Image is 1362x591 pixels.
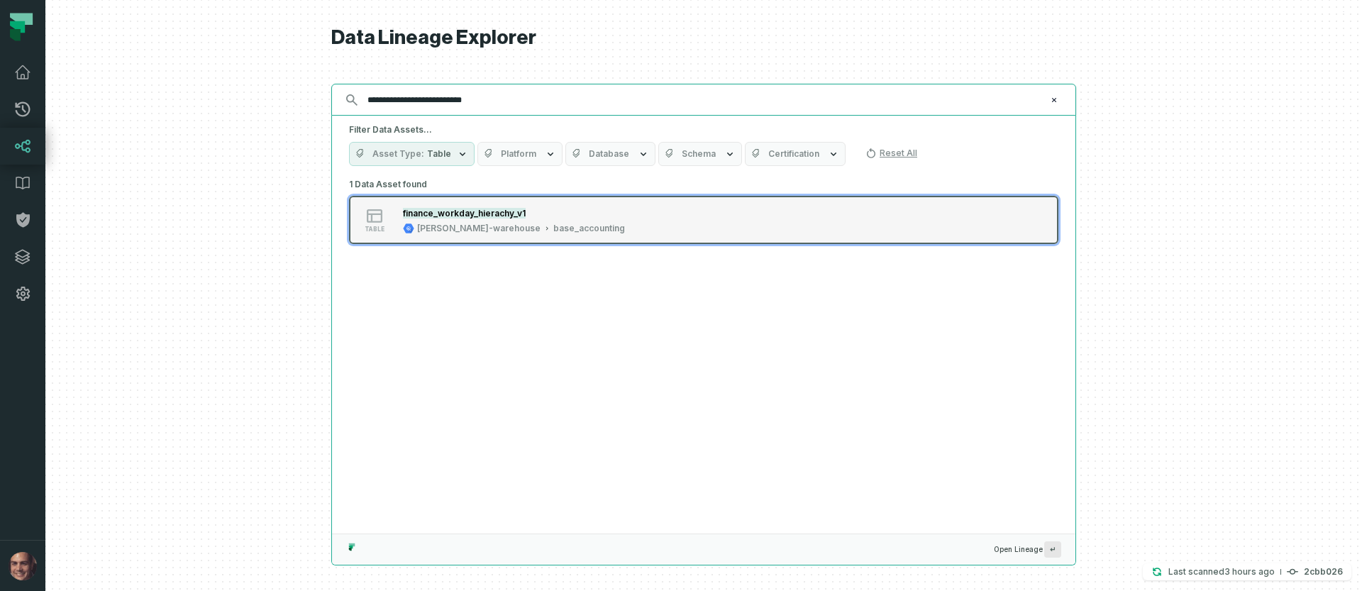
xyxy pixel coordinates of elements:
span: Press ↵ to add a new Data Asset to the graph [1044,541,1061,558]
button: Clear search query [1047,93,1061,107]
button: Reset All [860,142,923,165]
span: Schema [682,148,716,160]
h1: Data Lineage Explorer [331,26,1076,50]
relative-time: Oct 15, 2025, 10:33 AM PDT [1224,566,1275,577]
button: table[PERSON_NAME]-warehousebase_accounting [349,196,1058,244]
p: Last scanned [1168,565,1275,579]
span: table [365,226,384,233]
button: Schema [658,142,742,166]
img: avatar of Lou Stefanski II [9,552,37,580]
span: Certification [768,148,819,160]
span: Asset Type [372,148,424,160]
button: Database [565,142,655,166]
span: Open Lineage [994,541,1061,558]
button: Last scanned[DATE] 10:33:54 AM2cbb026 [1143,563,1351,580]
mark: finance_workday_hierachy_v1 [403,208,526,219]
div: base_accounting [553,223,625,234]
button: Asset TypeTable [349,142,475,166]
button: Platform [477,142,563,166]
div: Suggestions [332,175,1075,534]
div: juul-warehouse [417,223,541,234]
span: Database [589,148,629,160]
div: 1 Data Asset found [349,175,1058,263]
h4: 2cbb026 [1304,568,1343,576]
h5: Filter Data Assets... [349,124,1058,136]
button: Certification [745,142,846,166]
span: Platform [501,148,536,160]
span: Table [427,148,451,160]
